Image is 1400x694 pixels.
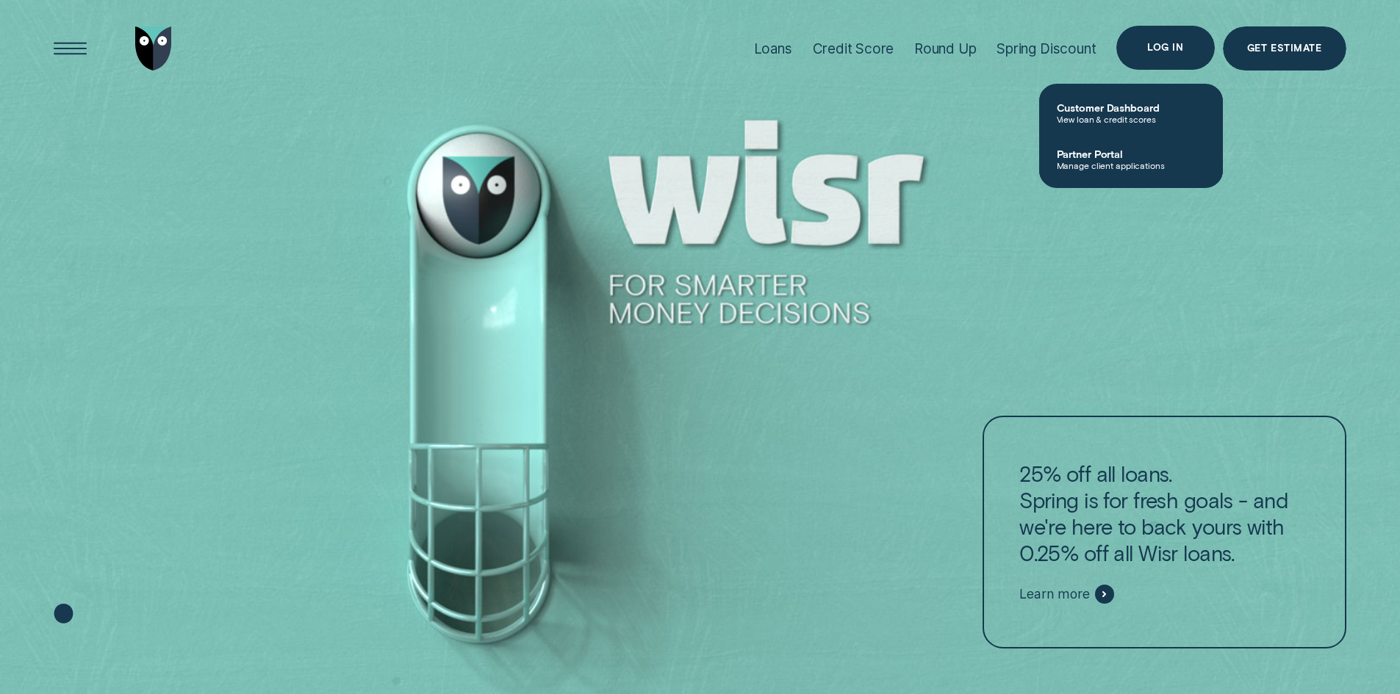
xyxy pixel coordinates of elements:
[1147,43,1183,52] div: Log in
[1057,101,1205,114] span: Customer Dashboard
[1057,114,1205,124] span: View loan & credit scores
[1019,586,1089,602] span: Learn more
[1057,148,1205,160] span: Partner Portal
[754,40,792,57] div: Loans
[1019,460,1309,566] p: 25% off all loans. Spring is for fresh goals - and we're here to back yours with 0.25% off all Wi...
[997,40,1096,57] div: Spring Discount
[1039,90,1223,136] a: Customer DashboardView loan & credit scores
[983,416,1346,649] a: 25% off all loans.Spring is for fresh goals - and we're here to back yours with 0.25% off all Wis...
[813,40,894,57] div: Credit Score
[914,40,977,57] div: Round Up
[1116,26,1214,70] button: Log in
[1057,160,1205,170] span: Manage client applications
[1223,26,1346,71] a: Get Estimate
[135,26,172,71] img: Wisr
[1039,136,1223,182] a: Partner PortalManage client applications
[49,26,93,71] button: Open Menu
